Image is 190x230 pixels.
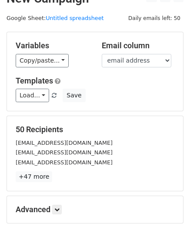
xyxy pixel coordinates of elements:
[16,171,52,182] a: +47 more
[16,54,69,67] a: Copy/paste...
[102,41,175,50] h5: Email column
[16,140,113,146] small: [EMAIL_ADDRESS][DOMAIN_NAME]
[16,41,89,50] h5: Variables
[125,13,183,23] span: Daily emails left: 50
[147,188,190,230] iframe: Chat Widget
[125,15,183,21] a: Daily emails left: 50
[16,89,49,102] a: Load...
[16,205,174,214] h5: Advanced
[16,159,113,166] small: [EMAIL_ADDRESS][DOMAIN_NAME]
[16,76,53,85] a: Templates
[46,15,103,21] a: Untitled spreadsheet
[16,149,113,156] small: [EMAIL_ADDRESS][DOMAIN_NAME]
[16,125,174,134] h5: 50 Recipients
[7,15,104,21] small: Google Sheet:
[63,89,85,102] button: Save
